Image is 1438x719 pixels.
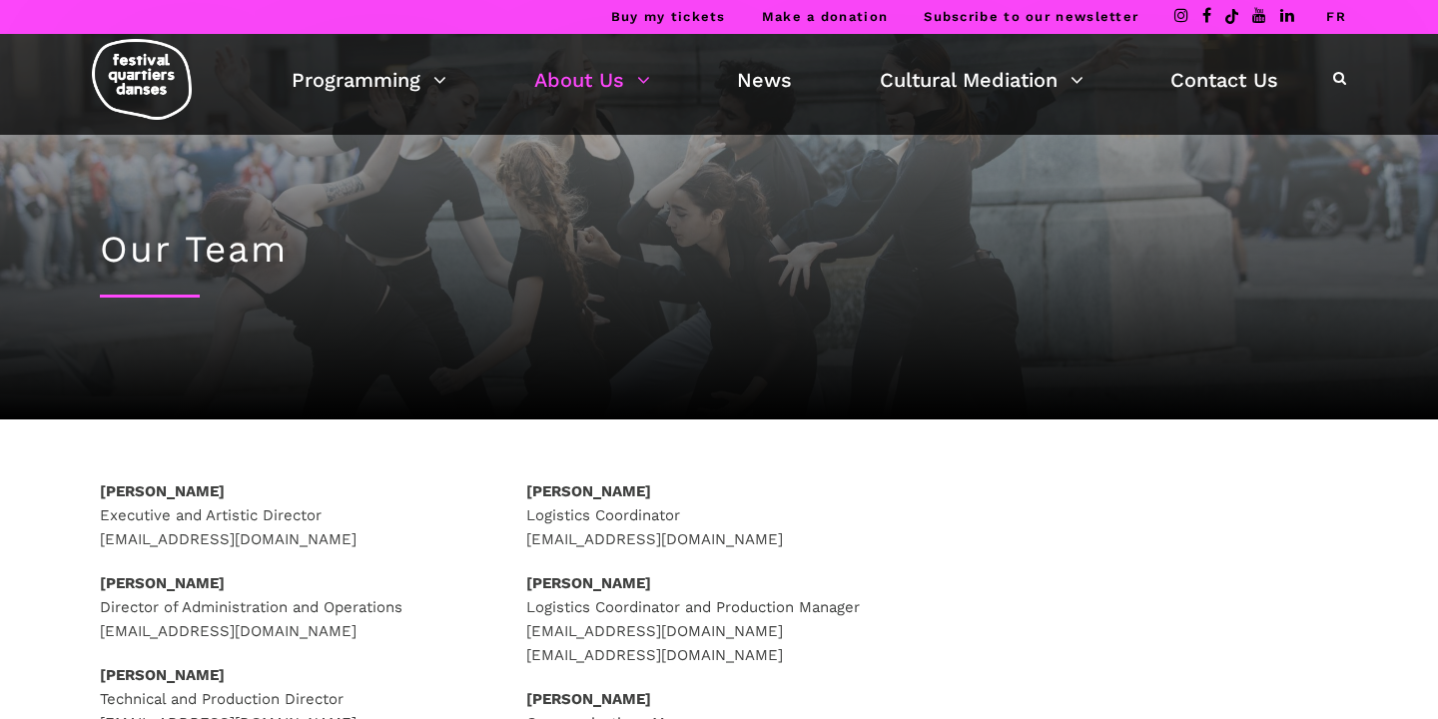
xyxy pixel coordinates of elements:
a: About Us [534,63,650,97]
strong: [PERSON_NAME] [526,482,651,500]
a: Subscribe to our newsletter [924,9,1138,24]
a: Buy my tickets [611,9,726,24]
p: Executive and Artistic Director [EMAIL_ADDRESS][DOMAIN_NAME] [100,479,486,551]
p: Director of Administration and Operations [EMAIL_ADDRESS][DOMAIN_NAME] [100,571,486,643]
strong: [PERSON_NAME] [100,482,225,500]
img: logo-fqd-med [92,39,192,120]
strong: [PERSON_NAME] [526,690,651,708]
a: News [737,63,792,97]
a: Make a donation [762,9,889,24]
p: Logistics Coordinator [EMAIL_ADDRESS][DOMAIN_NAME] [526,479,913,551]
strong: [PERSON_NAME] [526,574,651,592]
a: Programming [292,63,446,97]
h1: Our Team [100,228,1338,272]
a: Cultural Mediation [880,63,1083,97]
a: FR [1326,9,1346,24]
strong: [PERSON_NAME] [100,666,225,684]
strong: [PERSON_NAME] [100,574,225,592]
p: Logistics Coordinator and Production Manager [EMAIL_ADDRESS][DOMAIN_NAME] [EMAIL_ADDRESS][DOMAIN_... [526,571,913,667]
a: Contact Us [1170,63,1278,97]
